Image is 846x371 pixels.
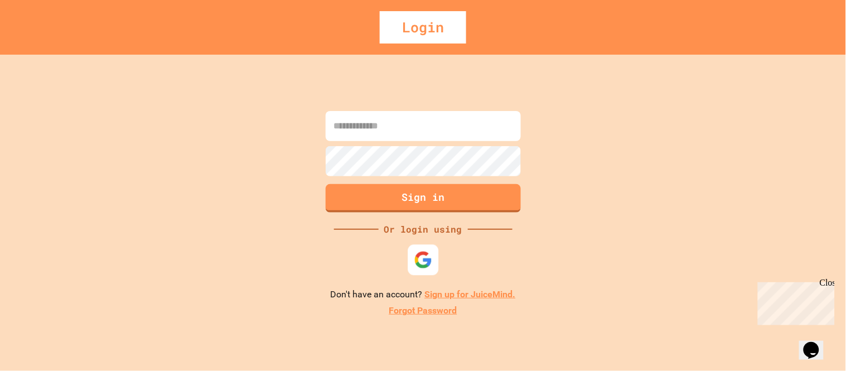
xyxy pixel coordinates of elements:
[331,288,516,302] p: Don't have an account?
[753,278,835,325] iframe: chat widget
[425,289,516,300] a: Sign up for JuiceMind.
[4,4,77,71] div: Chat with us now!Close
[379,223,468,236] div: Or login using
[799,326,835,360] iframe: chat widget
[389,304,457,317] a: Forgot Password
[326,184,521,213] button: Sign in
[414,250,432,269] img: google-icon.svg
[380,11,466,44] div: Login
